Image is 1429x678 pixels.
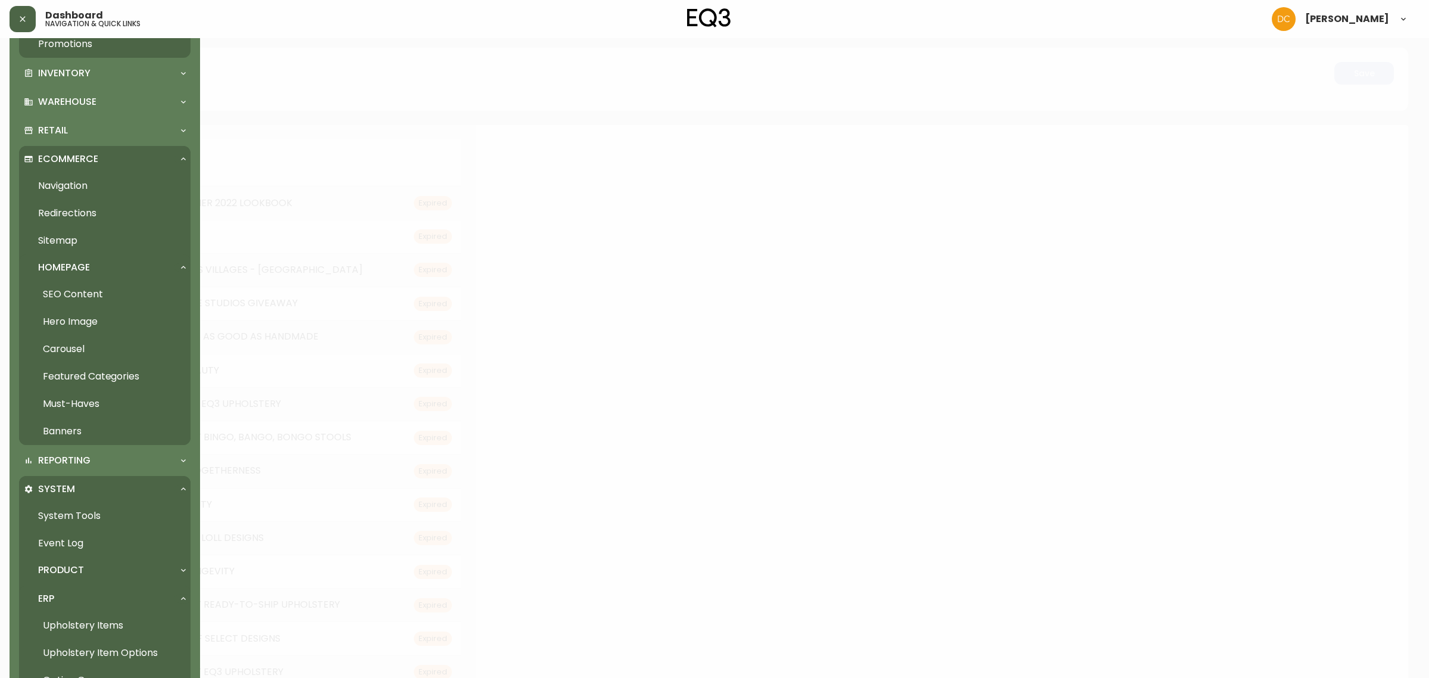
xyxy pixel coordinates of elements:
[19,146,191,172] div: Ecommerce
[38,454,91,467] p: Reporting
[38,153,98,166] p: Ecommerce
[19,200,191,227] a: Redirections
[38,67,91,80] p: Inventory
[45,11,103,20] span: Dashboard
[19,89,191,115] div: Warehouse
[38,261,90,274] p: Homepage
[19,281,191,308] a: SEO Content
[19,390,191,418] a: Must-Haves
[1305,14,1389,24] span: [PERSON_NAME]
[19,172,191,200] a: Navigation
[45,20,141,27] h5: navigation & quick links
[19,639,191,667] a: Upholstery Item Options
[19,612,191,639] a: Upholstery Items
[19,30,191,58] a: Promotions
[19,557,191,583] div: Product
[19,254,191,281] div: Homepage
[38,124,68,137] p: Retail
[19,363,191,390] a: Featured Categories
[19,227,191,254] a: Sitemap
[38,592,54,605] p: ERP
[19,586,191,612] div: ERP
[19,335,191,363] a: Carousel
[1272,7,1296,31] img: 7eb451d6983258353faa3212700b340b
[38,483,75,496] p: System
[19,447,191,474] div: Reporting
[19,418,191,445] a: Banners
[19,117,191,144] div: Retail
[687,8,731,27] img: logo
[38,95,96,108] p: Warehouse
[19,502,191,530] a: System Tools
[19,308,191,335] a: Hero Image
[38,564,84,577] p: Product
[19,60,191,86] div: Inventory
[19,476,191,502] div: System
[19,530,191,557] a: Event Log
